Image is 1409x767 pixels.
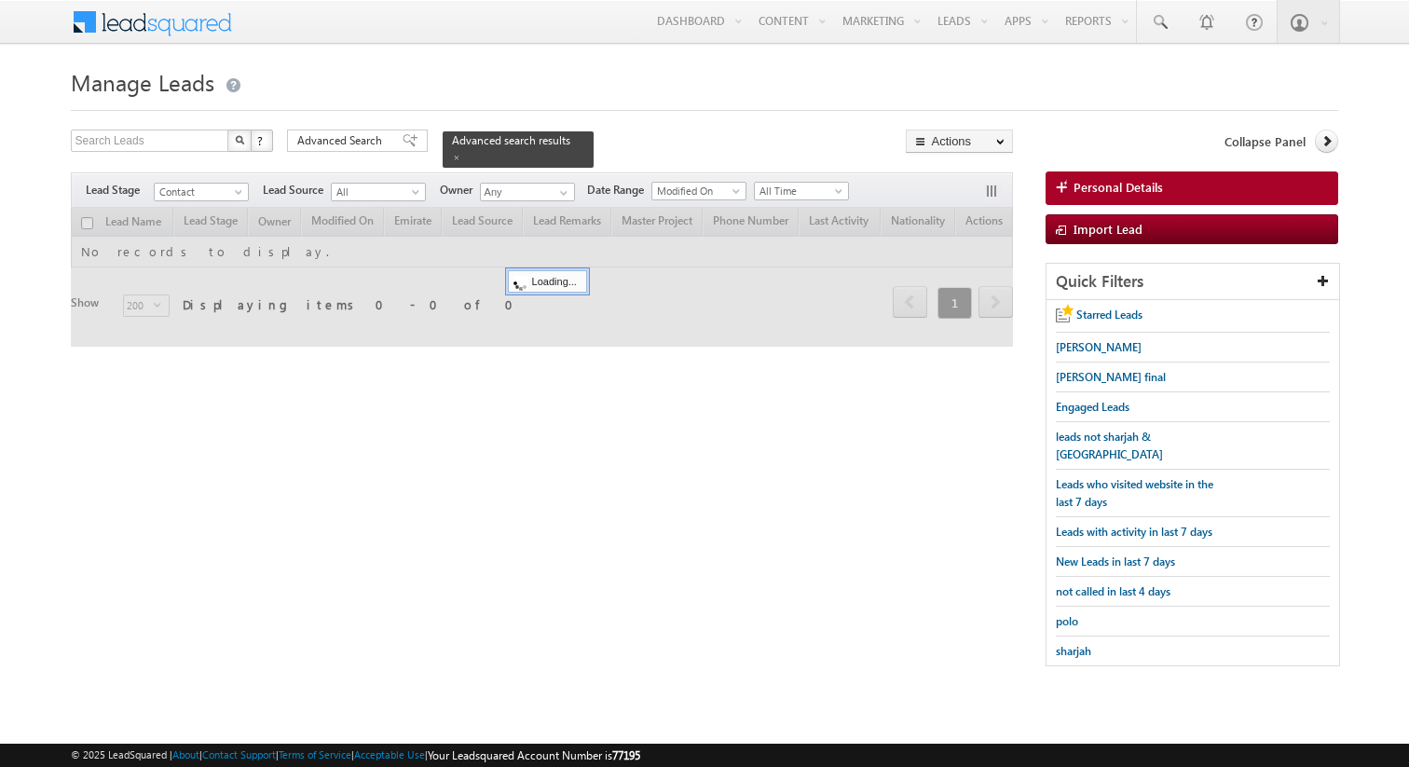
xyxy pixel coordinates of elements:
span: Owner [440,182,480,199]
a: Contact Support [202,748,276,760]
span: [PERSON_NAME] [1056,340,1142,354]
span: Advanced Search [297,132,388,149]
span: 77195 [612,748,640,762]
span: not called in last 4 days [1056,584,1170,598]
span: Leads who visited website in the last 7 days [1056,477,1213,509]
img: Search [235,135,244,144]
span: Leads with activity in last 7 days [1056,525,1212,539]
a: Modified On [651,182,746,200]
a: All [331,183,426,201]
span: All Time [755,183,843,199]
span: Your Leadsquared Account Number is [428,748,640,762]
span: sharjah [1056,644,1091,658]
span: Contact [155,184,243,200]
span: Lead Stage [86,182,154,199]
a: All Time [754,182,849,200]
a: Terms of Service [279,748,351,760]
span: leads not sharjah & [GEOGRAPHIC_DATA] [1056,430,1163,461]
a: Show All Items [550,184,573,202]
a: Acceptable Use [354,748,425,760]
span: Advanced search results [452,133,570,147]
span: Personal Details [1074,179,1163,196]
a: Personal Details [1046,171,1338,205]
span: Collapse Panel [1224,133,1306,150]
span: Modified On [652,183,741,199]
span: Starred Leads [1076,308,1142,322]
button: ? [251,130,273,152]
span: [PERSON_NAME] final [1056,370,1166,384]
span: polo [1056,614,1078,628]
div: Quick Filters [1046,264,1339,300]
span: Date Range [587,182,651,199]
span: Import Lead [1074,221,1142,237]
span: Engaged Leads [1056,400,1129,414]
span: All [332,184,420,200]
a: Contact [154,183,249,201]
input: Type to Search [480,183,575,201]
span: Manage Leads [71,67,214,97]
span: New Leads in last 7 days [1056,555,1175,568]
div: Loading... [508,270,587,293]
span: Lead Source [263,182,331,199]
button: Actions [906,130,1013,153]
span: © 2025 LeadSquared | | | | | [71,746,640,764]
span: ? [257,132,266,148]
a: About [172,748,199,760]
